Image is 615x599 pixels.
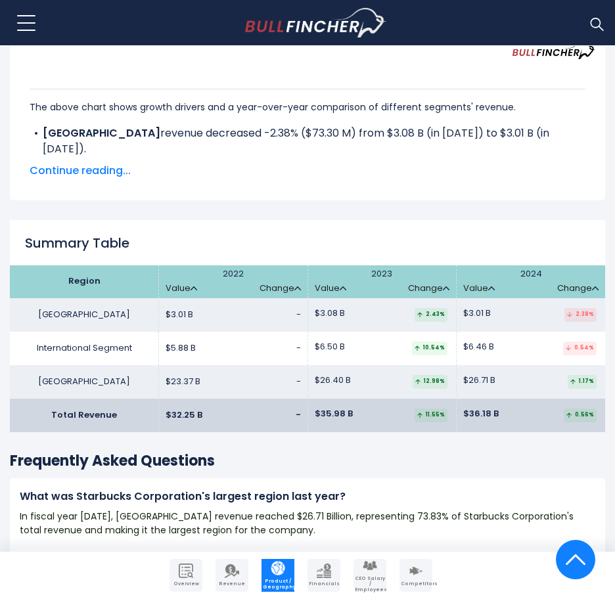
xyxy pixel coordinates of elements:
[10,452,605,471] h3: Frequently Asked Questions
[170,559,202,592] a: Company Overview
[463,308,491,319] span: $3.01 B
[315,409,353,420] span: $35.98 B
[166,309,193,321] span: $3.01 B
[296,376,301,388] span: -
[563,342,597,355] div: 0.54%
[463,375,495,386] span: $26.71 B
[296,309,301,321] span: -
[353,559,386,592] a: Company Employees
[307,265,457,298] th: 2023
[315,308,345,319] span: $3.08 B
[564,308,597,322] div: 2.38%
[10,265,159,298] th: Region
[463,409,499,420] span: $36.18 B
[315,342,345,353] span: $6.50 B
[43,125,160,141] b: [GEOGRAPHIC_DATA]
[564,409,597,422] div: 0.56%
[262,559,294,592] a: Company Product/Geography
[10,365,159,399] td: [GEOGRAPHIC_DATA]
[399,559,432,592] a: Company Competitors
[408,283,449,294] a: Change
[166,343,196,354] span: $5.88 B
[415,409,447,422] div: 11.55%
[557,283,599,294] a: Change
[260,283,301,294] a: Change
[166,410,202,421] span: $32.25 B
[217,581,247,587] span: Revenue
[10,399,159,432] td: Total Revenue
[568,375,597,389] div: 1.17%
[412,342,447,355] div: 10.54%
[10,298,159,332] td: [GEOGRAPHIC_DATA]
[245,8,386,38] img: bullfincher logo
[20,489,595,504] h4: What was Starbucks Corporation's largest region last year?
[315,375,351,386] span: $26.40 B
[296,343,301,354] span: -
[10,235,605,251] h2: Summary Table
[307,559,340,592] a: Company Financials
[463,283,495,294] a: Value
[355,576,385,592] span: CEO Salary / Employees
[20,510,595,537] p: In fiscal year [DATE], [GEOGRAPHIC_DATA] revenue reached $26.71 Billion, representing 73.83% of S...
[296,410,301,421] span: -
[30,99,585,115] p: The above chart shows growth drivers and a year-over-year comparison of different segments' revenue.
[401,581,431,587] span: Competitors
[263,579,293,590] span: Product / Geography
[30,125,585,157] li: revenue decreased -2.38% ($73.30 M) from $3.08 B (in [DATE]) to $3.01 B (in [DATE]).
[10,332,159,365] td: International Segment
[309,581,339,587] span: Financials
[166,376,200,388] span: $23.37 B
[463,342,494,353] span: $6.46 B
[30,163,585,179] span: Continue reading...
[171,581,201,587] span: Overview
[159,265,308,298] th: 2022
[457,265,606,298] th: 2024
[415,308,447,322] div: 2.43%
[315,283,346,294] a: Value
[166,283,197,294] a: Value
[413,375,447,389] div: 12.98%
[245,8,386,38] a: Go to homepage
[216,559,248,592] a: Company Revenue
